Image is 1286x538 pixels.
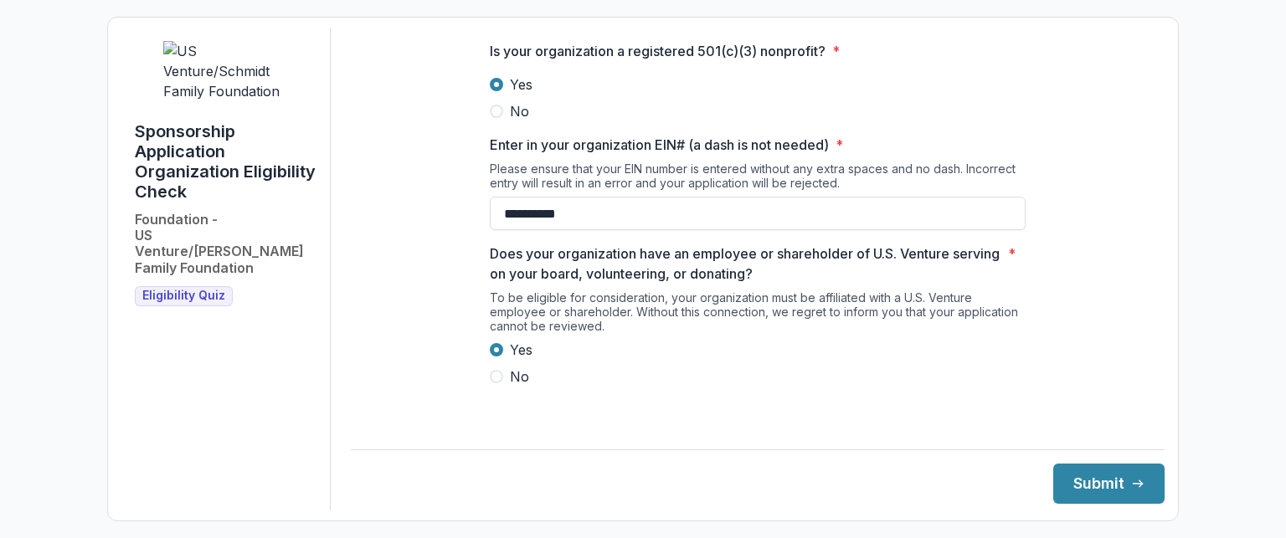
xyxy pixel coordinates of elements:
[163,41,289,101] img: US Venture/Schmidt Family Foundation
[490,135,829,155] p: Enter in your organization EIN# (a dash is not needed)
[490,243,1001,284] p: Does your organization have an employee or shareholder of U.S. Venture serving on your board, vol...
[510,340,532,360] span: Yes
[135,121,316,202] h1: Sponsorship Application Organization Eligibility Check
[510,101,529,121] span: No
[1053,464,1165,504] button: Submit
[490,290,1026,340] div: To be eligible for consideration, your organization must be affiliated with a U.S. Venture employ...
[510,366,529,387] span: No
[490,161,1026,197] div: Please ensure that your EIN number is entered without any extra spaces and no dash. Incorrect ent...
[142,289,225,303] span: Eligibility Quiz
[135,212,316,276] h2: Foundation - US Venture/[PERSON_NAME] Family Foundation
[510,74,532,95] span: Yes
[490,41,826,61] p: Is your organization a registered 501(c)(3) nonprofit?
